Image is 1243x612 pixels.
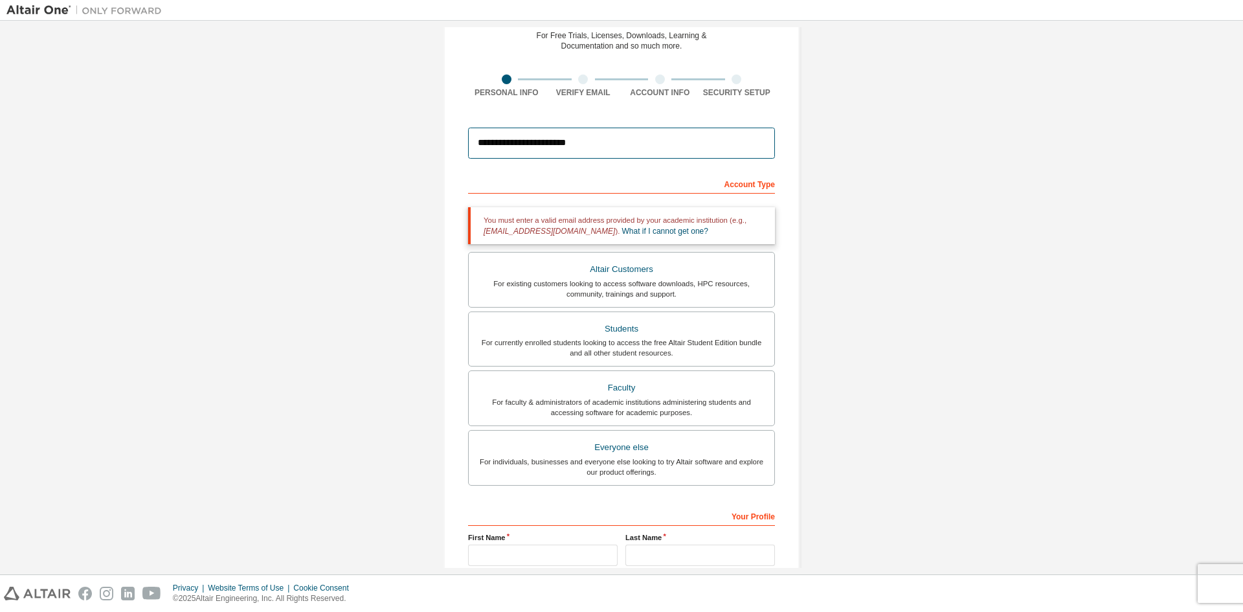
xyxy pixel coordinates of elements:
[476,278,767,299] div: For existing customers looking to access software downloads, HPC resources, community, trainings ...
[121,587,135,600] img: linkedin.svg
[699,87,776,98] div: Security Setup
[468,173,775,194] div: Account Type
[484,227,615,236] span: [EMAIL_ADDRESS][DOMAIN_NAME]
[622,227,708,236] a: What if I cannot get one?
[545,87,622,98] div: Verify Email
[476,438,767,457] div: Everyone else
[208,583,293,593] div: Website Terms of Use
[476,397,767,418] div: For faculty & administrators of academic institutions administering students and accessing softwa...
[142,587,161,600] img: youtube.svg
[293,583,356,593] div: Cookie Consent
[476,457,767,477] div: For individuals, businesses and everyone else looking to try Altair software and explore our prod...
[625,532,775,543] label: Last Name
[100,587,113,600] img: instagram.svg
[173,593,357,604] p: © 2025 Altair Engineering, Inc. All Rights Reserved.
[468,532,618,543] label: First Name
[476,337,767,358] div: For currently enrolled students looking to access the free Altair Student Edition bundle and all ...
[6,4,168,17] img: Altair One
[78,587,92,600] img: facebook.svg
[537,30,707,51] div: For Free Trials, Licenses, Downloads, Learning & Documentation and so much more.
[468,505,775,526] div: Your Profile
[476,260,767,278] div: Altair Customers
[468,207,775,244] div: You must enter a valid email address provided by your academic institution (e.g., ).
[621,87,699,98] div: Account Info
[468,87,545,98] div: Personal Info
[173,583,208,593] div: Privacy
[476,379,767,397] div: Faculty
[476,320,767,338] div: Students
[4,587,71,600] img: altair_logo.svg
